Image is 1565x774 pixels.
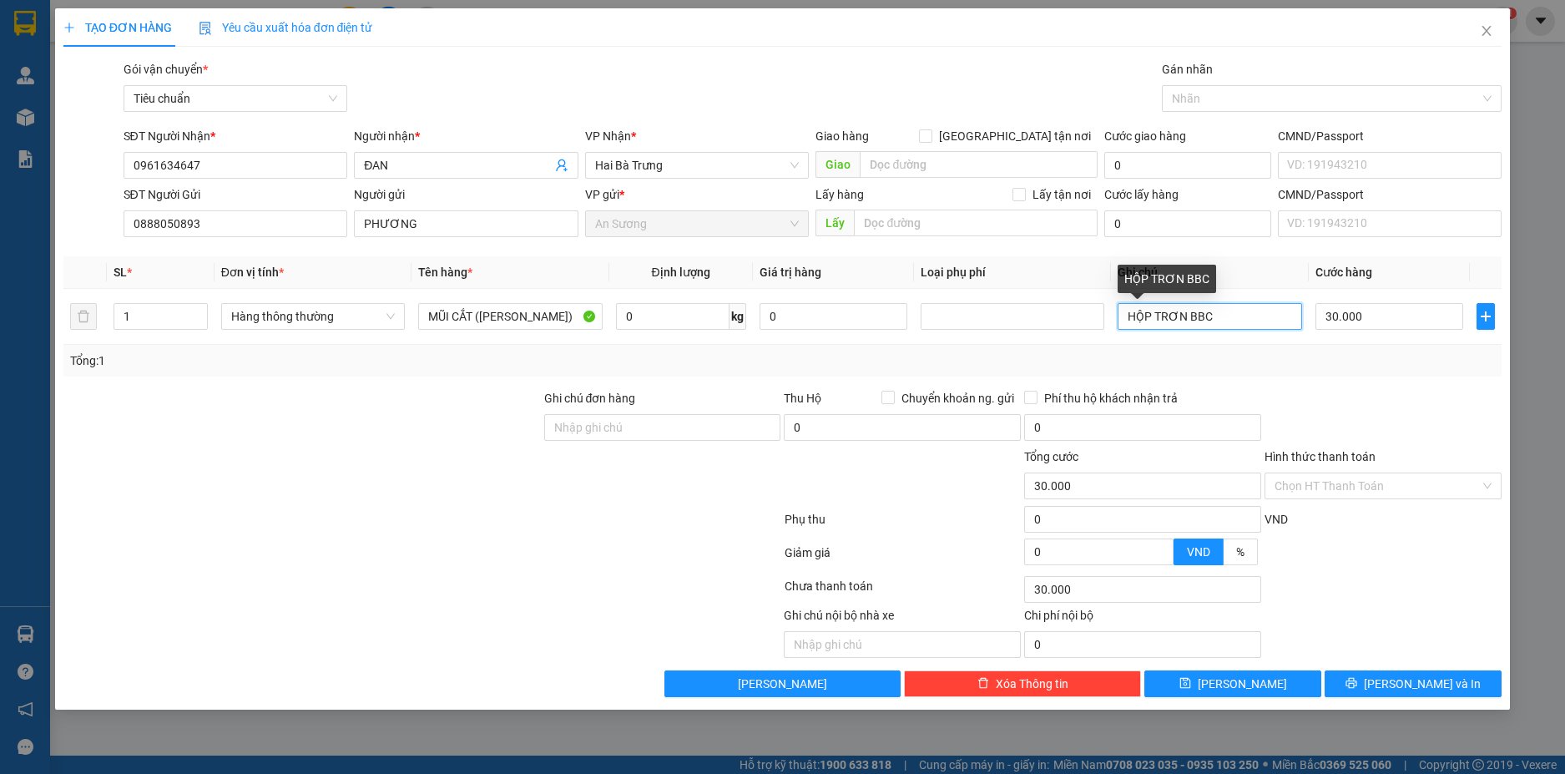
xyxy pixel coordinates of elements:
span: Phí thu hộ khách nhận trả [1037,389,1184,407]
span: Tiêu chuẩn [134,86,338,111]
img: icon [199,22,212,35]
span: An Sương [122,9,193,27]
span: Giá trị hàng [760,266,821,279]
input: VD: Bàn, Ghế [418,303,602,330]
div: SĐT Người Gửi [124,185,348,204]
button: plus [1477,303,1495,330]
span: Tên hàng [418,266,472,279]
label: Cước giao hàng [1104,129,1186,143]
div: Người nhận [354,127,578,145]
input: Dọc đường [860,151,1098,178]
button: save[PERSON_NAME] [1144,670,1321,697]
label: Cước lấy hàng [1104,188,1179,201]
div: Giảm giá [783,544,1023,573]
label: Gán nhãn [1162,63,1213,76]
span: Lấy [815,210,854,236]
span: Thu Hộ [784,392,821,405]
span: [PERSON_NAME] [738,675,827,693]
span: C Thanh - 0989421998 [92,30,229,44]
span: Chuyển khoản ng. gửi [895,389,1021,407]
div: Người gửi [354,185,578,204]
span: VND [1187,545,1210,559]
span: Đơn vị tính [221,266,284,279]
input: Ghi chú đơn hàng [544,414,781,441]
span: Tổng cước [1024,450,1078,463]
label: Hình thức thanh toán [1265,450,1376,463]
div: CMND/Passport [1278,185,1502,204]
span: [GEOGRAPHIC_DATA] tận nơi [932,127,1098,145]
span: close [1480,24,1493,38]
span: printer [1345,677,1357,691]
span: Định lượng [651,266,709,279]
span: Lấy hàng [815,188,864,201]
span: VND [1265,513,1288,526]
span: user-add [555,159,568,172]
span: Cước hàng [1315,266,1372,279]
span: TẠO ĐƠN HÀNG [63,21,172,34]
input: Nhập ghi chú [784,631,1021,658]
input: Cước lấy hàng [1104,210,1270,237]
span: Hàng thông thường [231,304,395,329]
button: Close [1463,8,1510,55]
span: [PERSON_NAME] và In [1364,675,1481,693]
span: Giao [815,151,860,178]
div: Chi phí nội bộ [1024,606,1261,631]
span: Lấy tận nơi [1026,185,1098,204]
button: [PERSON_NAME] [664,670,901,697]
span: AS1210250020 - [92,48,222,92]
div: CMND/Passport [1278,127,1502,145]
th: Loại phụ phí [914,256,1111,289]
th: Ghi chú [1111,256,1308,289]
button: delete [70,303,97,330]
div: VP gửi [585,185,810,204]
span: % [1236,545,1244,559]
input: Ghi Chú [1118,303,1301,330]
span: VP Nhận [585,129,631,143]
span: Xóa Thông tin [996,675,1068,693]
span: Hai Bà Trưng [595,153,800,178]
input: Cước giao hàng [1104,152,1270,179]
span: save [1179,677,1191,691]
input: Dọc đường [854,210,1098,236]
span: delete [977,677,989,691]
div: SĐT Người Nhận [124,127,348,145]
div: Tổng: 1 [70,352,604,370]
span: Yêu cầu xuất hóa đơn điện tử [199,21,373,34]
span: [PERSON_NAME] [1198,675,1287,693]
span: Gửi: [92,9,193,27]
div: Phụ thu [783,510,1023,539]
span: huutrungas.tienoanh - In: [92,63,222,92]
span: SL [114,266,127,279]
div: Ghi chú nội bộ nhà xe [784,606,1021,631]
button: printer[PERSON_NAME] và In [1325,670,1502,697]
span: 17:07:17 [DATE] [107,78,204,92]
strong: Nhận: [34,102,212,193]
button: deleteXóa Thông tin [904,670,1141,697]
span: plus [1477,310,1494,323]
label: Ghi chú đơn hàng [544,392,636,405]
input: 0 [760,303,907,330]
span: kg [729,303,746,330]
span: An Sương [595,211,800,236]
span: Giao hàng [815,129,869,143]
div: Chưa thanh toán [783,577,1023,606]
span: plus [63,22,75,33]
span: Gói vận chuyển [124,63,208,76]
